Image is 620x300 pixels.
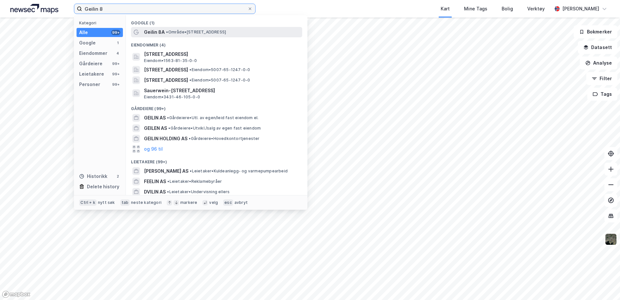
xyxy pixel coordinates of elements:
[189,78,191,82] span: •
[79,70,104,78] div: Leietakere
[588,269,620,300] iframe: Chat Widget
[79,81,100,88] div: Personer
[167,115,258,120] span: Gårdeiere • Utl. av egen/leid fast eiendom el.
[126,101,307,113] div: Gårdeiere (99+)
[189,67,191,72] span: •
[586,72,617,85] button: Filter
[144,178,166,185] span: FEELIN AS
[527,5,545,13] div: Verktøy
[578,41,617,54] button: Datasett
[223,199,233,206] div: esc
[189,136,191,141] span: •
[562,5,599,13] div: [PERSON_NAME]
[131,200,161,205] div: neste kategori
[144,94,200,100] span: Eiendom • 3431-46-105-0-0
[2,291,30,298] a: Mapbox homepage
[115,40,120,45] div: 1
[605,233,617,245] img: 9k=
[126,15,307,27] div: Google (1)
[144,50,300,58] span: [STREET_ADDRESS]
[209,200,218,205] div: velg
[79,199,97,206] div: Ctrl + k
[167,189,169,194] span: •
[144,167,188,175] span: [PERSON_NAME] AS
[167,189,230,194] span: Leietaker • Undervisning ellers
[166,30,168,34] span: •
[79,39,96,47] div: Google
[588,269,620,300] div: Kontrollprogram for chat
[180,200,197,205] div: markere
[441,5,450,13] div: Kart
[234,200,248,205] div: avbryt
[144,76,188,84] span: [STREET_ADDRESS]
[115,174,120,179] div: 2
[144,135,187,143] span: GEILIN HOLDING AS
[168,126,170,131] span: •
[10,4,58,14] img: logo.a4113a55bc3d86da70a041830d287a7e.svg
[120,199,130,206] div: tab
[144,124,167,132] span: GEILEN AS
[464,5,487,13] div: Mine Tags
[587,88,617,101] button: Tags
[574,25,617,38] button: Bokmerker
[126,154,307,166] div: Leietakere (99+)
[502,5,513,13] div: Bolig
[167,179,169,184] span: •
[166,30,226,35] span: Område • [STREET_ADDRESS]
[167,115,169,120] span: •
[115,51,120,56] div: 4
[144,58,197,63] span: Eiendom • 1563-81-35-0-0
[79,29,88,36] div: Alle
[87,183,119,191] div: Delete history
[126,37,307,49] div: Eiendommer (4)
[111,61,120,66] div: 99+
[111,82,120,87] div: 99+
[79,60,102,68] div: Gårdeiere
[111,71,120,77] div: 99+
[79,49,107,57] div: Eiendommer
[167,179,222,184] span: Leietaker • Reklamebyråer
[111,30,120,35] div: 99+
[144,28,165,36] span: Geilin 8A
[144,145,163,153] button: og 96 til
[189,136,259,141] span: Gårdeiere • Hovedkontortjenester
[82,4,247,14] input: Søk på adresse, matrikkel, gårdeiere, leietakere eller personer
[168,126,261,131] span: Gårdeiere • Utvikl./salg av egen fast eiendom
[79,20,123,25] div: Kategori
[144,66,188,74] span: [STREET_ADDRESS]
[144,87,300,94] span: Sauerwein-[STREET_ADDRESS]
[79,172,107,180] div: Historikk
[580,56,617,69] button: Analyse
[189,78,250,83] span: Eiendom • 5007-65-1247-0-0
[190,169,192,173] span: •
[190,169,288,174] span: Leietaker • Kuldeanlegg- og varmepumpearbeid
[98,200,115,205] div: nytt søk
[144,188,166,196] span: DVILIN AS
[189,67,250,72] span: Eiendom • 5007-65-1247-0-0
[144,114,166,122] span: GEILIN AS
